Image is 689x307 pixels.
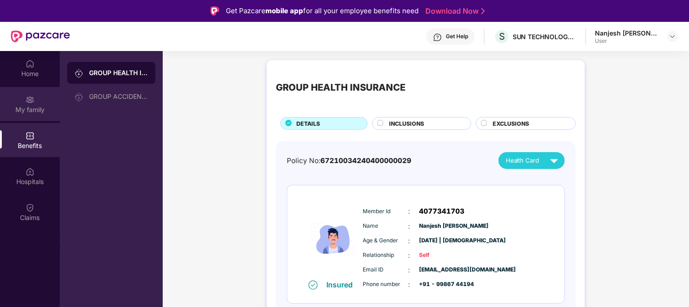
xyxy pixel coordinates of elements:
img: Logo [210,6,220,15]
div: Nanjesh [PERSON_NAME] [595,29,659,37]
div: Policy No: [287,155,411,166]
a: Download Now [425,6,482,16]
span: Health Card [506,156,539,165]
span: : [409,221,410,231]
span: Relationship [363,251,409,260]
div: SUN TECHNOLOGY INTEGRATORS PRIVATE LIMITED [513,32,576,41]
img: New Pazcare Logo [11,31,70,42]
img: icon [306,199,361,279]
div: GROUP HEALTH INSURANCE [89,68,148,77]
img: svg+xml;base64,PHN2ZyB4bWxucz0iaHR0cDovL3d3dy53My5vcmcvMjAwMC9zdmciIHdpZHRoPSIxNiIgaGVpZ2h0PSIxNi... [309,281,318,290]
div: User [595,37,659,45]
img: Stroke [481,6,485,16]
span: : [409,206,410,216]
img: svg+xml;base64,PHN2ZyBpZD0iSG9zcGl0YWxzIiB4bWxucz0iaHR0cDovL3d3dy53My5vcmcvMjAwMC9zdmciIHdpZHRoPS... [25,167,35,176]
span: DETAILS [296,119,320,128]
strong: mobile app [265,6,303,15]
span: : [409,251,410,261]
span: Age & Gender [363,236,409,245]
span: INCLUSIONS [389,119,424,128]
span: EXCLUSIONS [493,119,529,128]
button: Health Card [499,152,565,169]
span: 67210034240400000029 [320,156,411,165]
span: S [499,31,505,42]
span: [DATE] | [DEMOGRAPHIC_DATA] [419,236,465,245]
span: Email ID [363,266,409,274]
span: +91 - 99867 44194 [419,280,465,289]
img: svg+xml;base64,PHN2ZyBpZD0iQmVuZWZpdHMiIHhtbG5zPSJodHRwOi8vd3d3LnczLm9yZy8yMDAwL3N2ZyIgd2lkdGg9Ij... [25,131,35,140]
span: : [409,280,410,290]
div: GROUP HEALTH INSURANCE [276,80,405,95]
span: [EMAIL_ADDRESS][DOMAIN_NAME] [419,266,465,274]
span: Self [419,251,465,260]
span: : [409,236,410,246]
img: svg+xml;base64,PHN2ZyBpZD0iSG9tZSIgeG1sbnM9Imh0dHA6Ly93d3cudzMub3JnLzIwMDAvc3ZnIiB3aWR0aD0iMjAiIG... [25,59,35,68]
div: Get Help [446,33,468,40]
img: svg+xml;base64,PHN2ZyBpZD0iRHJvcGRvd24tMzJ4MzIiIHhtbG5zPSJodHRwOi8vd3d3LnczLm9yZy8yMDAwL3N2ZyIgd2... [669,33,676,40]
div: Get Pazcare for all your employee benefits need [226,5,419,16]
img: svg+xml;base64,PHN2ZyBpZD0iQ2xhaW0iIHhtbG5zPSJodHRwOi8vd3d3LnczLm9yZy8yMDAwL3N2ZyIgd2lkdGg9IjIwIi... [25,203,35,212]
span: : [409,265,410,275]
img: svg+xml;base64,PHN2ZyB3aWR0aD0iMjAiIGhlaWdodD0iMjAiIHZpZXdCb3g9IjAgMCAyMCAyMCIgZmlsbD0ibm9uZSIgeG... [25,95,35,104]
div: Insured [327,280,359,289]
span: Member Id [363,207,409,216]
img: svg+xml;base64,PHN2ZyB3aWR0aD0iMjAiIGhlaWdodD0iMjAiIHZpZXdCb3g9IjAgMCAyMCAyMCIgZmlsbD0ibm9uZSIgeG... [75,69,84,78]
img: svg+xml;base64,PHN2ZyB3aWR0aD0iMjAiIGhlaWdodD0iMjAiIHZpZXdCb3g9IjAgMCAyMCAyMCIgZmlsbD0ibm9uZSIgeG... [75,92,84,102]
span: 4077341703 [419,206,465,217]
span: Name [363,222,409,230]
img: svg+xml;base64,PHN2ZyB4bWxucz0iaHR0cDovL3d3dy53My5vcmcvMjAwMC9zdmciIHZpZXdCb3g9IjAgMCAyNCAyNCIgd2... [546,153,562,169]
img: svg+xml;base64,PHN2ZyBpZD0iSGVscC0zMngzMiIgeG1sbnM9Imh0dHA6Ly93d3cudzMub3JnLzIwMDAvc3ZnIiB3aWR0aD... [433,33,442,42]
span: Phone number [363,280,409,289]
div: GROUP ACCIDENTAL INSURANCE [89,93,148,100]
span: Nanjesh [PERSON_NAME] [419,222,465,230]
